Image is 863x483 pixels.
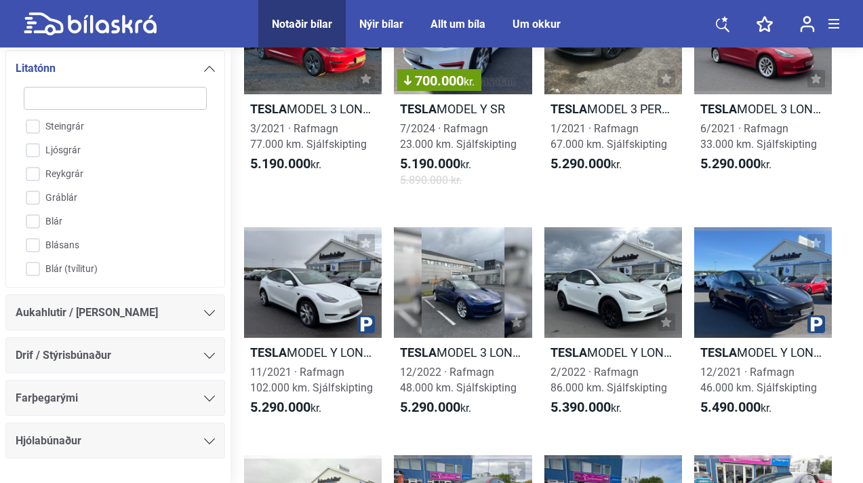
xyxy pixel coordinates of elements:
[694,345,832,360] h2: MODEL Y LONG RANGE
[550,399,611,415] b: 5.390.000
[694,101,832,117] h2: MODEL 3 LONG RANGE
[404,74,475,88] span: 700.000
[807,315,825,333] img: parking.png
[700,156,771,172] span: kr.
[544,345,682,360] h2: MODEL Y LONG RANGE
[550,366,667,394] span: 2/2022 · Rafmagn 86.000 km. Sjálfskipting
[400,102,437,116] b: Tesla
[244,227,382,428] a: TeslaMODEL Y LONG RANGE11/2021 · Rafmagn102.000 km. Sjálfskipting5.290.000kr.
[400,122,517,151] span: 7/2024 · Rafmagn 23.000 km. Sjálfskipting
[430,18,485,31] a: Allt um bíla
[244,101,382,117] h2: MODEL 3 LONG RANGE
[513,18,561,31] a: Um okkur
[400,400,471,416] span: kr.
[357,315,375,333] img: parking.png
[394,227,531,428] a: TeslaMODEL 3 LONG RANGE12/2022 · Rafmagn48.000 km. Sjálfskipting5.290.000kr.
[700,366,817,394] span: 12/2021 · Rafmagn 46.000 km. Sjálfskipting
[250,155,310,172] b: 5.190.000
[550,345,587,360] b: Tesla
[694,227,832,428] a: TeslaMODEL Y LONG RANGE12/2021 · Rafmagn46.000 km. Sjálfskipting5.490.000kr.
[544,101,682,117] h2: MODEL 3 PERFORMANCE
[16,303,158,322] span: Aukahlutir / [PERSON_NAME]
[250,156,321,172] span: kr.
[544,227,682,428] a: TeslaMODEL Y LONG RANGE2/2022 · Rafmagn86.000 km. Sjálfskipting5.390.000kr.
[550,155,611,172] b: 5.290.000
[400,399,460,415] b: 5.290.000
[250,102,287,116] b: Tesla
[700,155,761,172] b: 5.290.000
[700,399,761,415] b: 5.490.000
[394,101,531,117] h2: MODEL Y SR
[700,400,771,416] span: kr.
[244,345,382,360] h2: MODEL Y LONG RANGE
[550,400,622,416] span: kr.
[464,75,475,88] span: kr.
[394,345,531,360] h2: MODEL 3 LONG RANGE
[400,172,462,188] span: 5.890.000 kr.
[250,122,367,151] span: 3/2021 · Rafmagn 77.000 km. Sjálfskipting
[700,345,737,360] b: Tesla
[16,389,78,408] span: Farþegarými
[400,345,437,360] b: Tesla
[250,399,310,415] b: 5.290.000
[16,346,111,365] span: Drif / Stýrisbúnaður
[250,366,373,394] span: 11/2021 · Rafmagn 102.000 km. Sjálfskipting
[800,16,815,33] img: user-login.svg
[550,156,622,172] span: kr.
[700,102,737,116] b: Tesla
[400,156,471,172] span: kr.
[16,431,81,450] span: Hjólabúnaður
[400,366,517,394] span: 12/2022 · Rafmagn 48.000 km. Sjálfskipting
[359,18,403,31] a: Nýir bílar
[272,18,332,31] a: Notaðir bílar
[700,122,817,151] span: 6/2021 · Rafmagn 33.000 km. Sjálfskipting
[16,59,56,78] span: Litatónn
[550,102,587,116] b: Tesla
[250,400,321,416] span: kr.
[250,345,287,360] b: Tesla
[400,155,460,172] b: 5.190.000
[550,122,667,151] span: 1/2021 · Rafmagn 67.000 km. Sjálfskipting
